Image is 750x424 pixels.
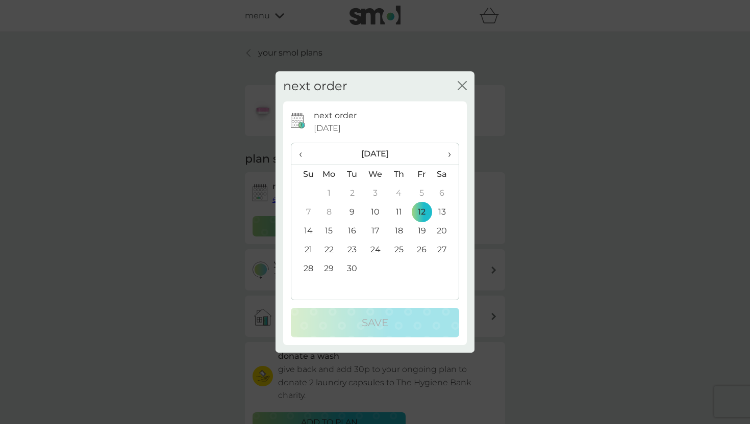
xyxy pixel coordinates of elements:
td: 26 [410,241,433,259]
td: 4 [387,184,410,203]
td: 30 [341,259,364,278]
td: 28 [291,259,317,278]
td: 17 [364,222,387,241]
th: Fr [410,165,433,184]
button: Save [291,308,459,337]
td: 5 [410,184,433,203]
td: 7 [291,203,317,222]
span: [DATE] [314,122,341,135]
td: 20 [433,222,459,241]
td: 29 [317,259,341,278]
td: 11 [387,203,410,222]
td: 22 [317,241,341,259]
p: next order [314,109,357,122]
td: 15 [317,222,341,241]
td: 24 [364,241,387,259]
td: 13 [433,203,459,222]
td: 21 [291,241,317,259]
td: 6 [433,184,459,203]
td: 8 [317,203,341,222]
th: Su [291,165,317,184]
span: › [441,143,451,165]
td: 1 [317,184,341,203]
th: Sa [433,165,459,184]
span: ‹ [299,143,310,165]
td: 18 [387,222,410,241]
td: 19 [410,222,433,241]
td: 16 [341,222,364,241]
td: 12 [410,203,433,222]
th: Th [387,165,410,184]
th: Mo [317,165,341,184]
td: 14 [291,222,317,241]
p: Save [362,314,388,331]
td: 2 [341,184,364,203]
td: 23 [341,241,364,259]
h2: next order [283,79,347,94]
th: [DATE] [317,143,433,165]
td: 27 [433,241,459,259]
th: Tu [341,165,364,184]
button: close [458,81,467,92]
td: 3 [364,184,387,203]
td: 9 [341,203,364,222]
td: 10 [364,203,387,222]
td: 25 [387,241,410,259]
th: We [364,165,387,184]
